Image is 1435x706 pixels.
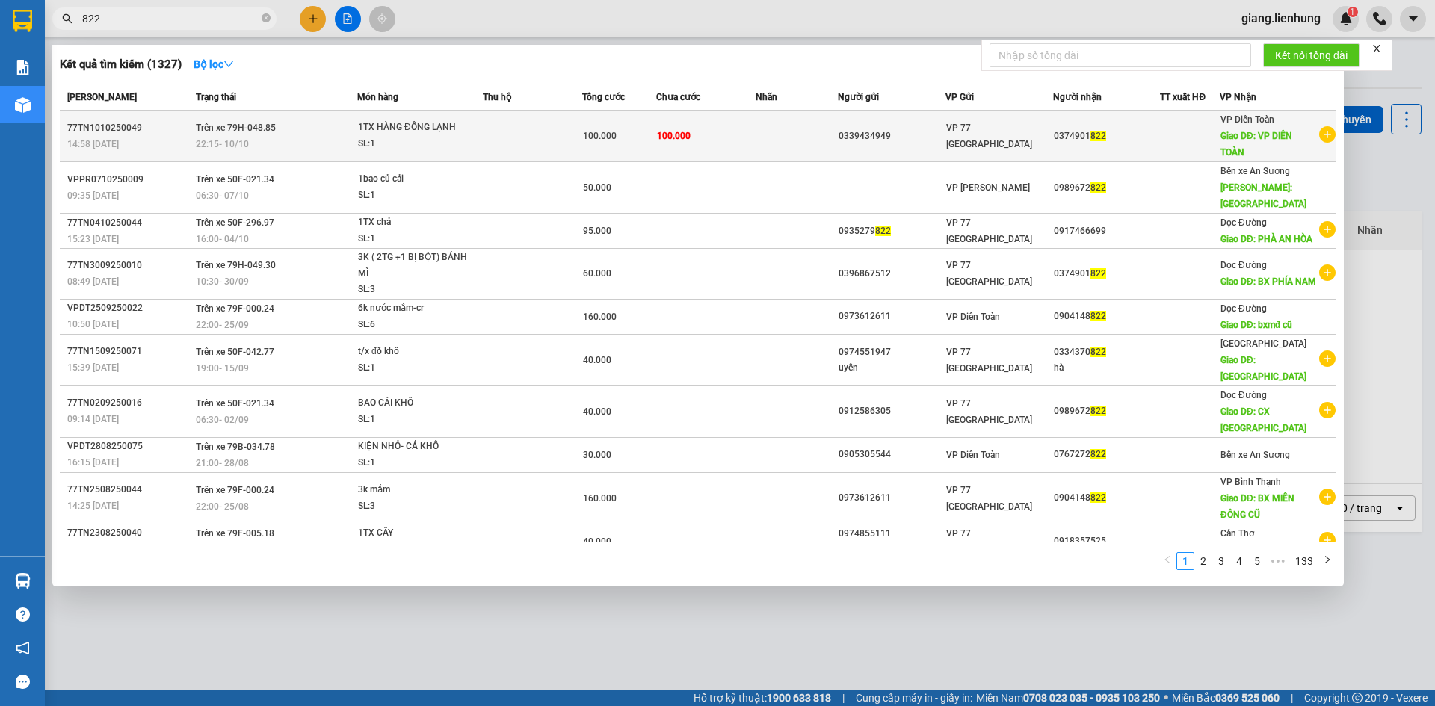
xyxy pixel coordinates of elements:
span: Trên xe 50F-042.77 [196,347,274,357]
h3: Kết quả tìm kiếm ( 1327 ) [60,57,182,72]
span: Dọc Đường [1220,303,1267,314]
a: 5 [1249,553,1265,569]
span: 100.000 [583,131,617,141]
span: VP 77 [GEOGRAPHIC_DATA] [946,528,1032,555]
span: VP [PERSON_NAME] [946,182,1030,193]
span: close [1371,43,1382,54]
span: VP 77 [GEOGRAPHIC_DATA] [946,217,1032,244]
div: SL: 1 [358,412,470,428]
input: Nhập số tổng đài [990,43,1251,67]
div: SL: 1 [358,455,470,471]
li: 2 [1194,552,1212,570]
span: close-circle [262,12,271,26]
span: 50.000 [583,182,611,193]
li: Next 5 Pages [1266,552,1290,570]
button: Kết nối tổng đài [1263,43,1360,67]
span: 09:14 [DATE] [67,414,119,424]
span: Trên xe 79F-000.24 [196,485,274,495]
span: 40.000 [583,536,611,547]
div: 1bao củ cải [358,171,470,188]
div: 0904148 [1054,309,1160,324]
span: 160.000 [583,493,617,504]
span: Giao DĐ: BX PHÍA NAM [1220,276,1316,287]
div: SL: 1 [358,542,470,558]
span: VP 77 [GEOGRAPHIC_DATA] [946,123,1032,149]
span: 100.000 [657,131,691,141]
button: Bộ lọcdown [182,52,246,76]
span: Trên xe 79H-048.85 [196,123,276,133]
span: 21:00 - 28/08 [196,458,249,468]
div: 0973612611 [839,490,945,506]
a: 2 [1195,553,1212,569]
div: 0339434949 [839,128,945,144]
span: Giao DĐ: VP DIÊN TOÀN [1220,131,1292,158]
span: question-circle [16,607,30,622]
span: plus-circle [1319,126,1336,143]
div: 0374901 [1054,266,1160,282]
span: VP Diên Toàn [946,450,1000,460]
li: 4 [1230,552,1248,570]
strong: Bộ lọc [194,58,234,70]
span: plus-circle [1319,221,1336,238]
span: Người gửi [838,92,879,102]
div: hà [1054,360,1160,376]
span: Món hàng [357,92,398,102]
button: right [1318,552,1336,570]
div: 0396867512 [839,266,945,282]
div: 77TN2508250044 [67,482,191,498]
span: Dọc Đường [1220,390,1267,400]
span: plus-circle [1319,350,1336,367]
span: 822 [1090,449,1106,459]
span: Thu hộ [483,92,511,102]
span: 822 [1090,311,1106,321]
span: Trạng thái [196,92,236,102]
span: Trên xe 79F-000.24 [196,303,274,314]
span: 40.000 [583,355,611,365]
span: 822 [1090,406,1106,416]
span: [PERSON_NAME]: [GEOGRAPHIC_DATA] [1220,182,1306,209]
div: 0767272 [1054,447,1160,462]
span: 09:35 [DATE] [67,191,119,201]
span: close-circle [262,13,271,22]
div: 77TN2308250040 [67,525,191,541]
span: plus-circle [1319,402,1336,418]
div: VPPR0710250009 [67,172,191,188]
span: ••• [1266,552,1290,570]
span: 10:50 [DATE] [67,319,119,329]
li: Previous Page [1158,552,1176,570]
span: 19:00 - 15/09 [196,363,249,374]
span: Nhãn [756,92,777,102]
span: plus-circle [1319,489,1336,505]
span: Giao DĐ: BX MIỀN ĐÔNG CŨ [1220,493,1294,520]
span: Dọc Đường [1220,260,1267,270]
span: 40.000 [583,406,611,417]
div: 3k mắm [358,482,470,498]
div: 0334370 [1054,344,1160,360]
div: SL: 3 [358,282,470,298]
span: 822 [1090,347,1106,357]
div: 0905305544 [839,447,945,462]
span: VP Nhận [1220,92,1256,102]
span: 14:58 [DATE] [67,139,119,149]
a: 3 [1213,553,1229,569]
div: 77TN0209250016 [67,395,191,411]
span: 10:30 - 30/09 [196,276,249,287]
span: Bến xe An Sương [1220,450,1290,460]
div: uyên [839,360,945,376]
div: 0935279 [839,223,945,239]
span: right [1323,555,1332,564]
span: 95.000 [583,226,611,236]
div: 0974855111 [839,526,945,542]
span: 60.000 [583,268,611,279]
div: 0973612611 [839,309,945,324]
span: 22:00 - 25/08 [196,501,249,512]
div: SL: 1 [358,360,470,377]
span: Giao DĐ: bxmđ cũ [1220,320,1292,330]
span: VP 77 [GEOGRAPHIC_DATA] [946,347,1032,374]
span: message [16,675,30,689]
span: Trên xe 50F-021.34 [196,174,274,185]
span: 822 [1090,131,1106,141]
span: Trên xe 79H-049.30 [196,260,276,270]
span: Dọc Đường [1220,217,1267,228]
div: 3K ( 2TG +1 BỊ BỘT) BÁNH MÌ [358,250,470,282]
